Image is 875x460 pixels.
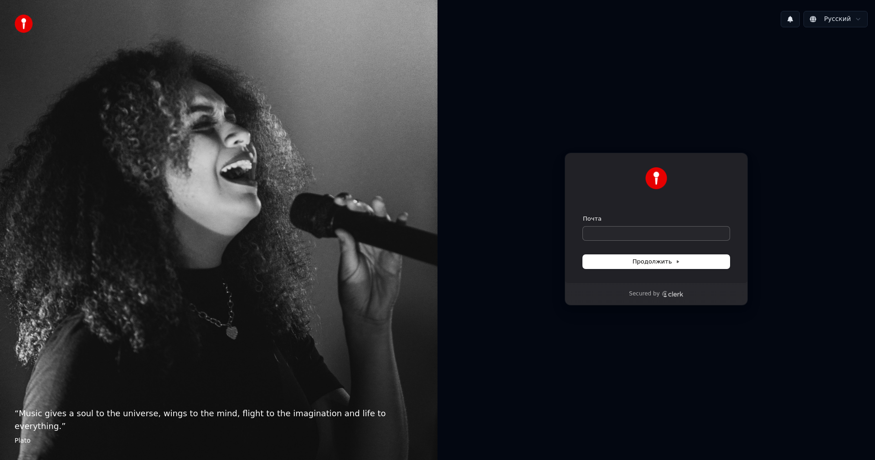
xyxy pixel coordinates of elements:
img: Youka [645,167,667,189]
span: Продолжить [633,258,680,266]
p: “ Music gives a soul to the universe, wings to the mind, flight to the imagination and life to ev... [15,407,423,433]
label: Почта [583,215,602,223]
p: Secured by [629,290,659,298]
img: youka [15,15,33,33]
a: Clerk logo [662,291,684,297]
footer: Plato [15,436,423,445]
button: Продолжить [583,255,730,269]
